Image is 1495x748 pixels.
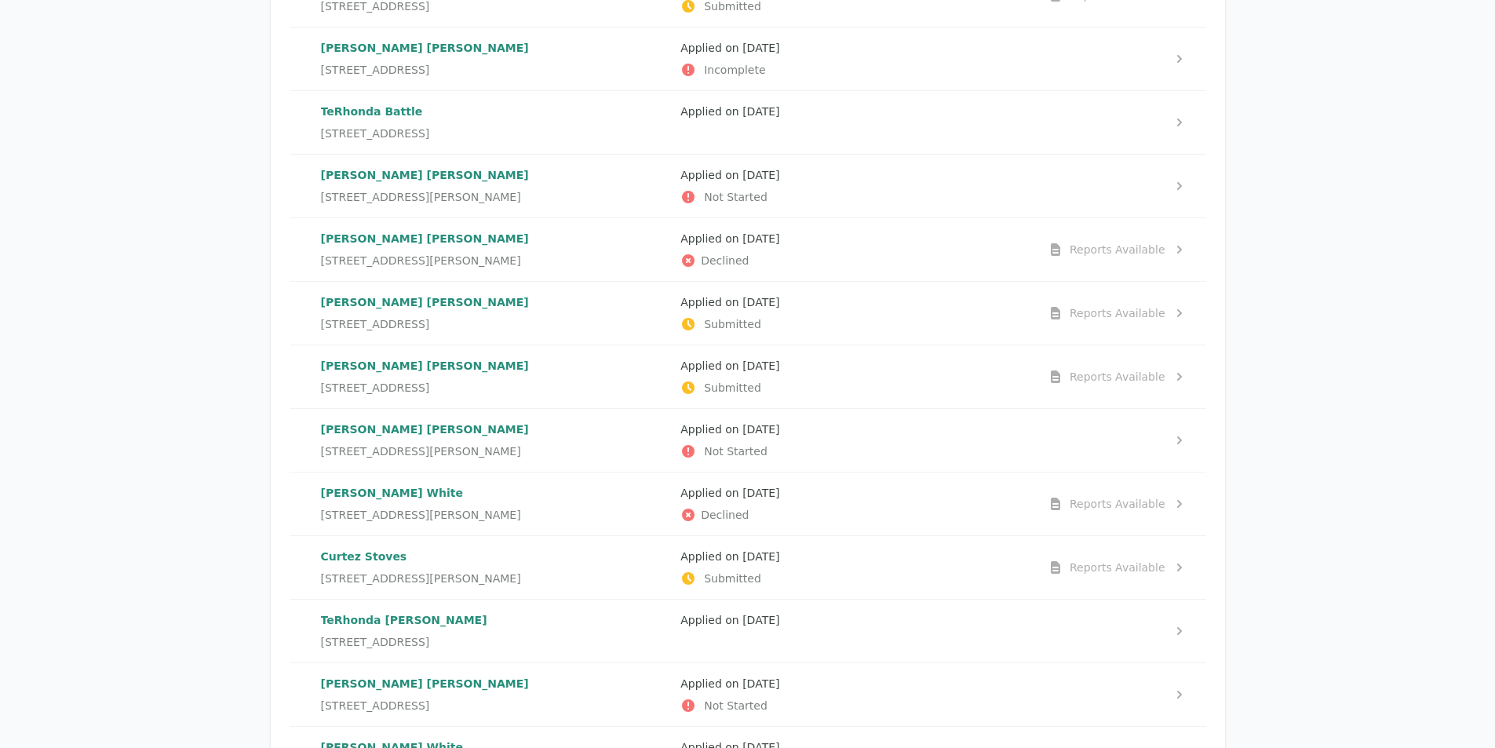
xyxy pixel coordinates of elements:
p: Incomplete [680,62,1028,78]
p: Applied on [680,231,1028,246]
a: [PERSON_NAME] White[STREET_ADDRESS][PERSON_NAME]Applied on [DATE]DeclinedReports Available [290,473,1206,535]
div: Reports Available [1070,560,1165,575]
a: [PERSON_NAME] [PERSON_NAME][STREET_ADDRESS]Applied on [DATE]SubmittedReports Available [290,345,1206,408]
p: Applied on [680,485,1028,501]
time: [DATE] [742,232,779,245]
time: [DATE] [742,550,779,563]
p: Applied on [680,358,1028,374]
p: [PERSON_NAME] [PERSON_NAME] [321,167,669,183]
p: Applied on [680,421,1028,437]
a: Curtez Stoves[STREET_ADDRESS][PERSON_NAME]Applied on [DATE]SubmittedReports Available [290,536,1206,599]
span: [STREET_ADDRESS] [321,380,430,396]
span: [STREET_ADDRESS][PERSON_NAME] [321,443,521,459]
div: Reports Available [1070,496,1165,512]
a: [PERSON_NAME] [PERSON_NAME][STREET_ADDRESS]Applied on [DATE]Incomplete [290,27,1206,90]
p: Applied on [680,40,1028,56]
p: Submitted [680,571,1028,586]
a: TeRhonda Battle[STREET_ADDRESS]Applied on [DATE] [290,91,1206,154]
a: [PERSON_NAME] [PERSON_NAME][STREET_ADDRESS]Applied on [DATE]Not Started [290,663,1206,726]
a: [PERSON_NAME] [PERSON_NAME][STREET_ADDRESS]Applied on [DATE]SubmittedReports Available [290,282,1206,345]
span: [STREET_ADDRESS][PERSON_NAME] [321,253,521,268]
p: Applied on [680,104,1028,119]
p: Submitted [680,316,1028,332]
p: Declined [680,507,1028,523]
time: [DATE] [742,614,779,626]
p: Not Started [680,443,1028,459]
a: [PERSON_NAME] [PERSON_NAME][STREET_ADDRESS][PERSON_NAME]Applied on [DATE]Not Started [290,155,1206,217]
p: TeRhonda [PERSON_NAME] [321,612,669,628]
p: Not Started [680,189,1028,205]
p: [PERSON_NAME] [PERSON_NAME] [321,421,669,437]
div: Reports Available [1070,305,1165,321]
p: [PERSON_NAME] White [321,485,669,501]
span: [STREET_ADDRESS] [321,316,430,332]
div: Reports Available [1070,242,1165,257]
span: [STREET_ADDRESS] [321,698,430,713]
p: [PERSON_NAME] [PERSON_NAME] [321,676,669,691]
time: [DATE] [742,677,779,690]
time: [DATE] [742,296,779,308]
span: [STREET_ADDRESS][PERSON_NAME] [321,189,521,205]
div: Reports Available [1070,369,1165,385]
time: [DATE] [742,42,779,54]
time: [DATE] [742,487,779,499]
span: [STREET_ADDRESS][PERSON_NAME] [321,571,521,586]
a: [PERSON_NAME] [PERSON_NAME][STREET_ADDRESS][PERSON_NAME]Applied on [DATE]DeclinedReports Available [290,218,1206,281]
p: Applied on [680,549,1028,564]
p: [PERSON_NAME] [PERSON_NAME] [321,231,669,246]
time: [DATE] [742,423,779,436]
p: Applied on [680,676,1028,691]
a: [PERSON_NAME] [PERSON_NAME][STREET_ADDRESS][PERSON_NAME]Applied on [DATE]Not Started [290,409,1206,472]
span: [STREET_ADDRESS][PERSON_NAME] [321,507,521,523]
time: [DATE] [742,169,779,181]
p: Submitted [680,380,1028,396]
time: [DATE] [742,105,779,118]
p: [PERSON_NAME] [PERSON_NAME] [321,358,669,374]
p: Declined [680,253,1028,268]
span: [STREET_ADDRESS] [321,126,430,141]
a: TeRhonda [PERSON_NAME][STREET_ADDRESS]Applied on [DATE] [290,600,1206,662]
span: [STREET_ADDRESS] [321,62,430,78]
time: [DATE] [742,359,779,372]
p: Curtez Stoves [321,549,669,564]
p: TeRhonda Battle [321,104,669,119]
p: Applied on [680,294,1028,310]
p: Applied on [680,167,1028,183]
p: Applied on [680,612,1028,628]
p: Not Started [680,698,1028,713]
p: [PERSON_NAME] [PERSON_NAME] [321,40,669,56]
p: [PERSON_NAME] [PERSON_NAME] [321,294,669,310]
span: [STREET_ADDRESS] [321,634,430,650]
